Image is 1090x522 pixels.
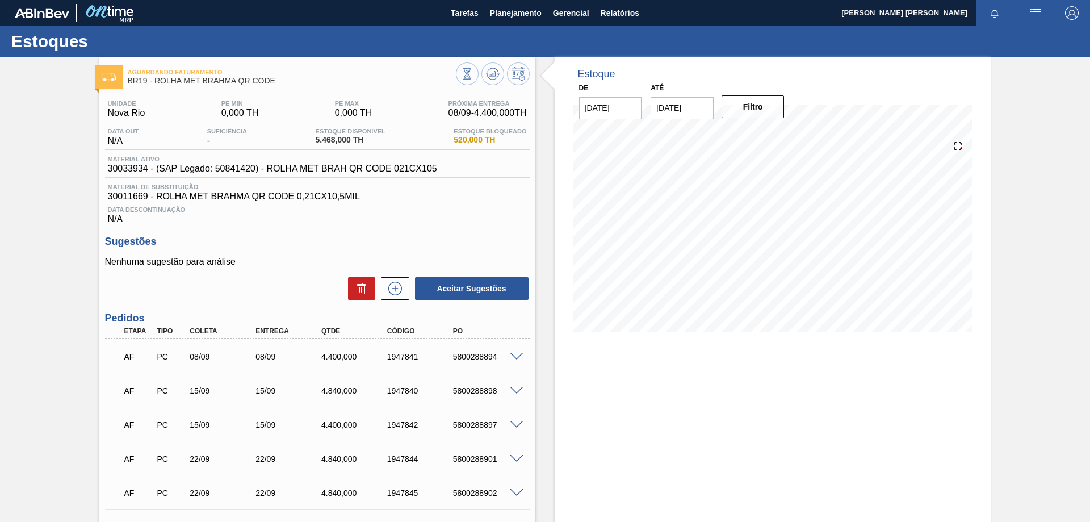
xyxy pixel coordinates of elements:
span: Gerencial [553,6,589,20]
input: dd/mm/yyyy [579,97,642,119]
p: Nenhuma sugestão para análise [105,257,530,267]
p: AF [124,454,153,463]
button: Programar Estoque [507,62,530,85]
div: 1947844 [384,454,458,463]
img: Logout [1065,6,1079,20]
span: 520,000 TH [454,136,526,144]
button: Atualizar Gráfico [481,62,504,85]
div: 1947841 [384,352,458,361]
button: Filtro [722,95,785,118]
div: Pedido de Compra [154,454,188,463]
p: AF [124,386,153,395]
div: Aguardando Faturamento [121,344,156,369]
div: Aguardando Faturamento [121,412,156,437]
label: De [579,84,589,92]
div: Pedido de Compra [154,386,188,395]
button: Aceitar Sugestões [415,277,529,300]
div: Pedido de Compra [154,488,188,498]
div: 22/09/2025 [253,488,326,498]
div: 15/09/2025 [187,386,261,395]
div: PO [450,327,524,335]
span: Suficiência [207,128,247,135]
div: Excluir Sugestões [342,277,375,300]
div: Aguardando Faturamento [121,446,156,471]
div: Pedido de Compra [154,352,188,361]
div: 22/09/2025 [187,488,261,498]
img: Ícone [102,73,116,81]
div: - [204,128,250,146]
span: PE MAX [335,100,372,107]
span: 30033934 - (SAP Legado: 50841420) - ROLHA MET BRAH QR CODE 021CX105 [108,164,437,174]
div: 1947842 [384,420,458,429]
span: 08/09 - 4.400,000 TH [448,108,527,118]
div: N/A [105,128,142,146]
span: Unidade [108,100,145,107]
span: Tarefas [451,6,479,20]
div: Estoque [578,68,615,80]
div: N/A [105,202,530,224]
input: dd/mm/yyyy [651,97,714,119]
h3: Pedidos [105,312,530,324]
span: 0,000 TH [221,108,259,118]
span: Planejamento [490,6,542,20]
div: 4.840,000 [318,386,392,395]
span: Material de Substituição [108,183,527,190]
p: AF [124,420,153,429]
p: AF [124,352,153,361]
span: BR19 - ROLHA MET BRAHMA QR CODE [128,77,456,85]
div: Tipo [154,327,188,335]
div: Aguardando Faturamento [121,378,156,403]
div: 5800288901 [450,454,524,463]
img: userActions [1029,6,1042,20]
div: Nova sugestão [375,277,409,300]
div: Aceitar Sugestões [409,276,530,301]
div: 4.840,000 [318,488,392,498]
div: Coleta [187,327,261,335]
span: 0,000 TH [335,108,372,118]
div: 5800288898 [450,386,524,395]
span: Próxima Entrega [448,100,527,107]
label: Até [651,84,664,92]
span: Data out [108,128,139,135]
div: 22/09/2025 [187,454,261,463]
div: 4.400,000 [318,352,392,361]
img: TNhmsLtSVTkK8tSr43FrP2fwEKptu5GPRR3wAAAABJRU5ErkJggg== [15,8,69,18]
div: Etapa [121,327,156,335]
span: Estoque Disponível [316,128,385,135]
div: Qtde [318,327,392,335]
div: Código [384,327,458,335]
div: 22/09/2025 [253,454,326,463]
span: Nova Rio [108,108,145,118]
div: 4.400,000 [318,420,392,429]
div: 5800288902 [450,488,524,498]
button: Notificações [976,5,1013,21]
div: 08/09/2025 [187,352,261,361]
div: 4.840,000 [318,454,392,463]
div: 15/09/2025 [253,386,326,395]
div: 15/09/2025 [253,420,326,429]
h1: Estoques [11,35,213,48]
span: Estoque Bloqueado [454,128,526,135]
div: 5800288897 [450,420,524,429]
div: 1947845 [384,488,458,498]
button: Visão Geral dos Estoques [456,62,479,85]
div: Entrega [253,327,326,335]
div: 5800288894 [450,352,524,361]
div: 08/09/2025 [253,352,326,361]
div: Pedido de Compra [154,420,188,429]
span: Relatórios [601,6,639,20]
span: Data Descontinuação [108,206,527,213]
p: AF [124,488,153,498]
span: 30011669 - ROLHA MET BRAHMA QR CODE 0,21CX10,5MIL [108,191,527,202]
div: Aguardando Faturamento [121,481,156,506]
div: 15/09/2025 [187,420,261,429]
span: Aguardando Faturamento [128,69,456,76]
span: 5.468,000 TH [316,136,385,144]
div: 1947840 [384,386,458,395]
span: PE MIN [221,100,259,107]
span: Material ativo [108,156,437,162]
h3: Sugestões [105,236,530,248]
